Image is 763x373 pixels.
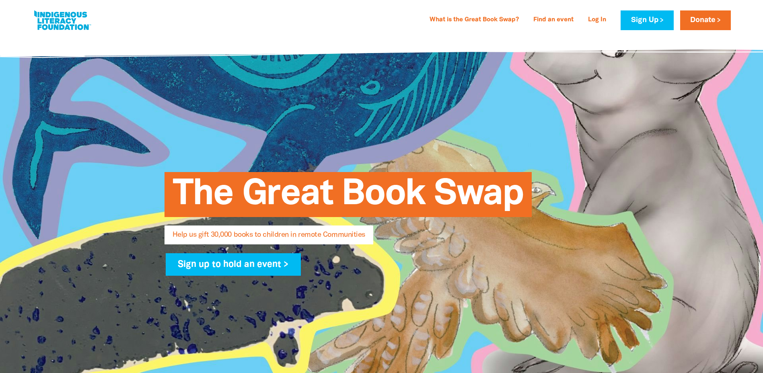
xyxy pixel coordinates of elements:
a: What is the Great Book Swap? [425,14,524,27]
a: Donate [680,10,731,30]
a: Sign Up [621,10,673,30]
a: Find an event [529,14,578,27]
a: Sign up to hold an event > [166,253,301,276]
span: Help us gift 30,000 books to children in remote Communities [173,232,365,244]
span: The Great Book Swap [173,178,524,217]
a: Log In [583,14,611,27]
